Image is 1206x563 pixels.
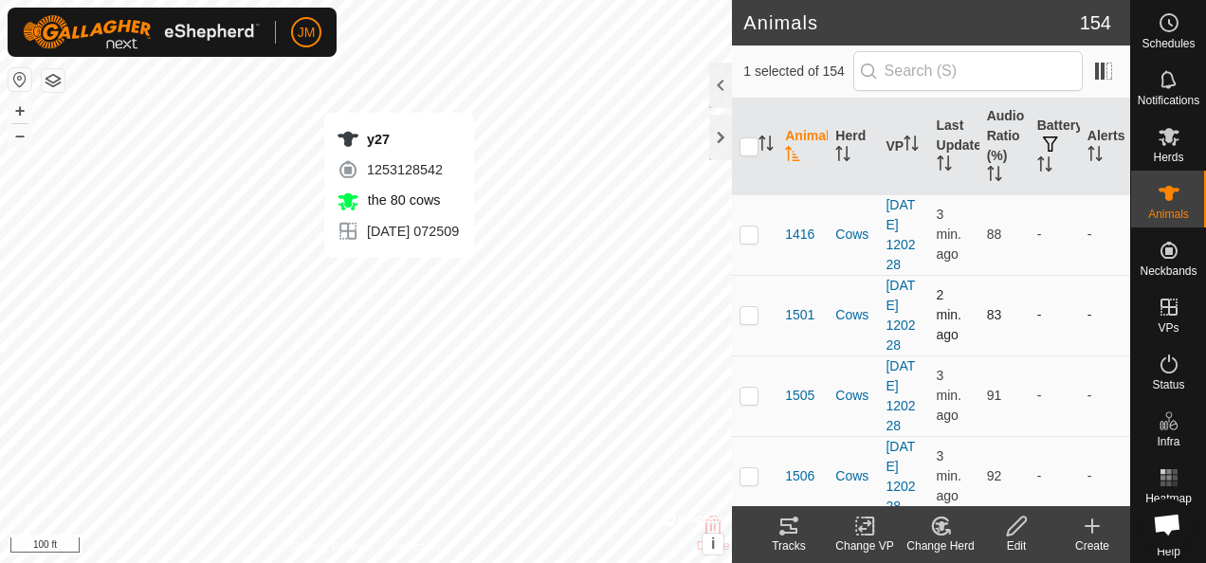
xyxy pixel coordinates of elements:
div: 1253128542 [337,158,459,181]
span: 154 [1080,9,1111,37]
td: - [1030,275,1080,355]
h2: Animals [743,11,1079,34]
a: Open chat [1142,499,1193,550]
span: Notifications [1138,95,1199,106]
a: [DATE] 120228 [886,197,915,272]
td: - [1030,355,1080,436]
div: Cows [835,225,870,245]
span: Sep 4, 2025, 11:36 AM [937,207,961,262]
td: - [1080,355,1130,436]
th: Herd [828,99,878,195]
span: 91 [987,388,1002,403]
td: - [1080,436,1130,517]
button: + [9,100,31,122]
span: Neckbands [1140,265,1197,277]
span: 1416 [785,225,814,245]
div: Tracks [751,537,827,554]
img: Gallagher Logo [23,15,260,49]
span: Status [1152,379,1184,390]
div: Cows [835,386,870,406]
div: y27 [337,128,459,151]
th: Animal [777,99,828,195]
span: Animals [1148,209,1189,220]
p-sorticon: Activate to sort [785,149,800,164]
a: [DATE] 120228 [886,358,915,433]
button: Map Layers [42,69,64,92]
p-sorticon: Activate to sort [1087,149,1103,164]
th: VP [878,99,928,195]
p-sorticon: Activate to sort [835,149,850,164]
td: - [1080,194,1130,275]
span: Heatmap [1145,493,1192,504]
a: Privacy Policy [291,538,362,555]
div: Cows [835,305,870,325]
span: Sep 4, 2025, 11:36 AM [937,448,961,503]
span: 1501 [785,305,814,325]
span: Sep 4, 2025, 11:37 AM [937,368,961,423]
td: - [1080,275,1130,355]
span: 92 [987,468,1002,483]
span: i [711,536,715,552]
p-sorticon: Activate to sort [937,158,952,173]
span: Sep 4, 2025, 11:37 AM [937,287,961,342]
span: VPs [1158,322,1179,334]
th: Battery [1030,99,1080,195]
span: 88 [987,227,1002,242]
span: Schedules [1142,38,1195,49]
div: [DATE] 072509 [337,220,459,243]
span: Help [1157,546,1180,557]
td: - [1030,436,1080,517]
a: [DATE] 120228 [886,278,915,353]
a: [DATE] 120228 [886,439,915,514]
th: Audio Ratio (%) [979,99,1030,195]
span: 1 selected of 154 [743,62,852,82]
p-sorticon: Activate to sort [987,169,1002,184]
td: - [1030,194,1080,275]
span: 1505 [785,386,814,406]
div: Edit [978,537,1054,554]
span: JM [298,23,316,43]
div: Create [1054,537,1130,554]
button: – [9,124,31,147]
span: the 80 cows [363,192,441,208]
div: Change VP [827,537,903,554]
input: Search (S) [853,51,1083,91]
span: 83 [987,307,1002,322]
span: 1506 [785,466,814,486]
button: i [703,534,723,554]
th: Alerts [1080,99,1130,195]
div: Cows [835,466,870,486]
p-sorticon: Activate to sort [904,138,919,154]
a: Contact Us [385,538,441,555]
span: Herds [1153,152,1183,163]
p-sorticon: Activate to sort [758,138,774,154]
div: Change Herd [903,537,978,554]
th: Last Updated [929,99,979,195]
button: Reset Map [9,68,31,91]
p-sorticon: Activate to sort [1037,159,1052,174]
span: Infra [1157,436,1179,447]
